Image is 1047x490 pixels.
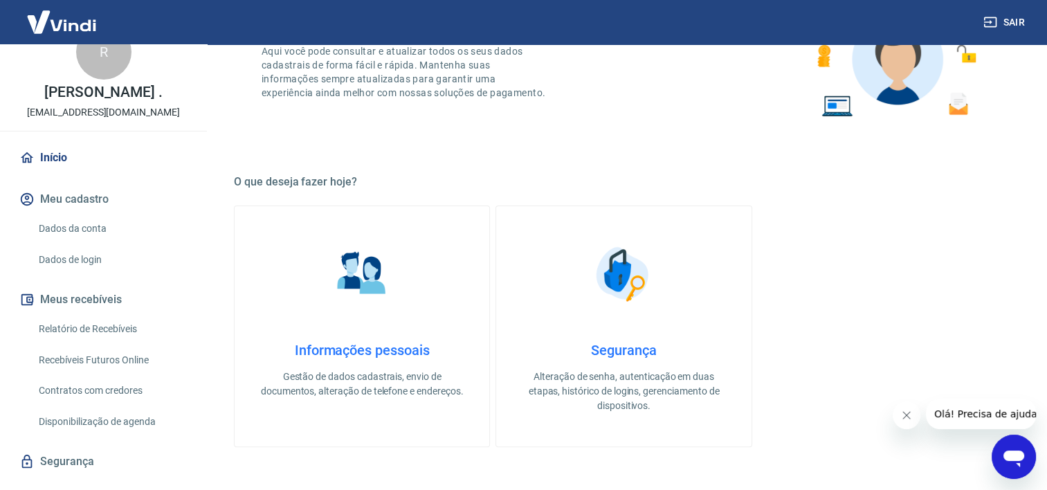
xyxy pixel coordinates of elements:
img: Informações pessoais [327,239,397,309]
a: Início [17,143,190,173]
p: Gestão de dados cadastrais, envio de documentos, alteração de telefone e endereços. [257,370,467,399]
span: Olá! Precisa de ajuda? [8,10,116,21]
button: Meu cadastro [17,184,190,215]
h4: Segurança [518,342,729,359]
a: Dados da conta [33,215,190,243]
a: Disponibilização de agenda [33,408,190,436]
h4: Informações pessoais [257,342,467,359]
iframe: Fechar mensagem [893,401,920,429]
p: [PERSON_NAME] . [44,85,163,100]
p: Alteração de senha, autenticação em duas etapas, histórico de logins, gerenciamento de dispositivos. [518,370,729,413]
iframe: Botão para abrir a janela de mensagens [992,435,1036,479]
button: Sair [981,10,1030,35]
p: [EMAIL_ADDRESS][DOMAIN_NAME] [27,105,180,120]
a: Informações pessoaisInformações pessoaisGestão de dados cadastrais, envio de documentos, alteraçã... [234,206,490,447]
img: Segurança [589,239,658,309]
img: Vindi [17,1,107,43]
a: SegurançaSegurançaAlteração de senha, autenticação em duas etapas, histórico de logins, gerenciam... [495,206,752,447]
a: Relatório de Recebíveis [33,315,190,343]
a: Segurança [17,446,190,477]
div: R [76,24,131,80]
p: Aqui você pode consultar e atualizar todos os seus dados cadastrais de forma fácil e rápida. Mant... [262,44,548,100]
button: Meus recebíveis [17,284,190,315]
a: Recebíveis Futuros Online [33,346,190,374]
a: Dados de login [33,246,190,274]
h5: O que deseja fazer hoje? [234,175,1014,189]
iframe: Mensagem da empresa [926,399,1036,429]
a: Contratos com credores [33,376,190,405]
